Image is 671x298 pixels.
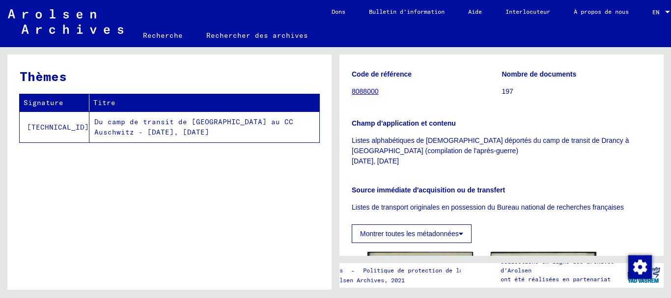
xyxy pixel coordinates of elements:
[195,24,320,47] a: Rechercher des archives
[625,263,662,287] img: yv_logo.png
[20,111,89,142] td: [TECHNICAL_ID]
[352,70,412,78] b: Code de référence
[131,24,195,47] a: Recherche
[502,70,577,78] b: Nombre de documents
[288,266,512,276] div: -
[288,276,512,285] p: Copyright - Arolsen Archives, 2021
[352,135,651,166] p: Listes alphabétiques de [DEMOGRAPHIC_DATA] déportés du camp de transit de Drancy à [GEOGRAPHIC_DA...
[352,224,472,243] button: Montrer toutes les métadonnées
[355,266,512,276] a: Politique de protection de la vie privée
[501,257,623,275] p: Collections en ligne des archives d'Arolsen
[352,87,379,95] a: 8088000
[352,186,505,194] b: Source immédiate d'acquisition ou de transfert
[352,119,456,127] b: Champ d'application et contenu
[352,202,651,213] p: Listes de transport originales en possession du Bureau national de recherches françaises
[502,86,652,97] p: 197
[652,9,663,16] span: EN
[20,94,89,111] th: Signature
[89,94,319,111] th: Titre
[20,67,319,86] h3: Thèmes
[628,255,652,279] img: Modifier le consentement
[89,111,319,142] td: Du camp de transit de [GEOGRAPHIC_DATA] au CC Auschwitz - [DATE], [DATE]
[501,275,623,293] p: ont été réalisées en partenariat avec
[8,9,123,34] img: Arolsen_neg.svg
